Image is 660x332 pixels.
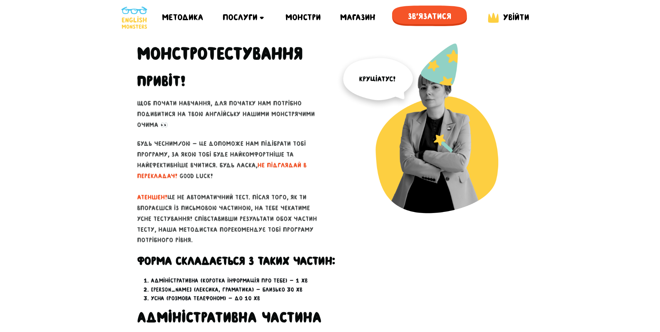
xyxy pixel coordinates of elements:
span: АТЕНШЕН! [137,194,167,201]
h2: Адміністративна частина [137,309,523,326]
li: Усна (розмова телефоном) — до 10 хв [151,294,523,303]
a: Зв'язатися [392,6,467,30]
img: English Monsters [121,7,147,29]
span: Увійти [503,13,529,22]
h1: Монстро­­тестування [137,43,303,64]
li: [PERSON_NAME] (лексика, граматика) — близько 30 хв [151,285,523,294]
p: Щоб почати навчання, для початку нам потрібно подивитися на твою англійську нашими монстрячими оч... [137,98,325,130]
h2: Привіт! [137,72,185,90]
p: Будь чесним/ою - це допоможе нам підібрати тобі програму, за якою тобі буде найкомфортніше та най... [137,139,325,246]
img: English Monsters login [486,11,500,24]
h3: Форма складається з таких частин: [137,254,523,268]
li: Адміністративна (коротка інформація про тебе) — 1 хв [151,276,523,285]
span: не підглядай в перекладач! [137,162,307,180]
span: Зв'язатися [392,6,467,27]
img: English Monsters test [335,43,523,231]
